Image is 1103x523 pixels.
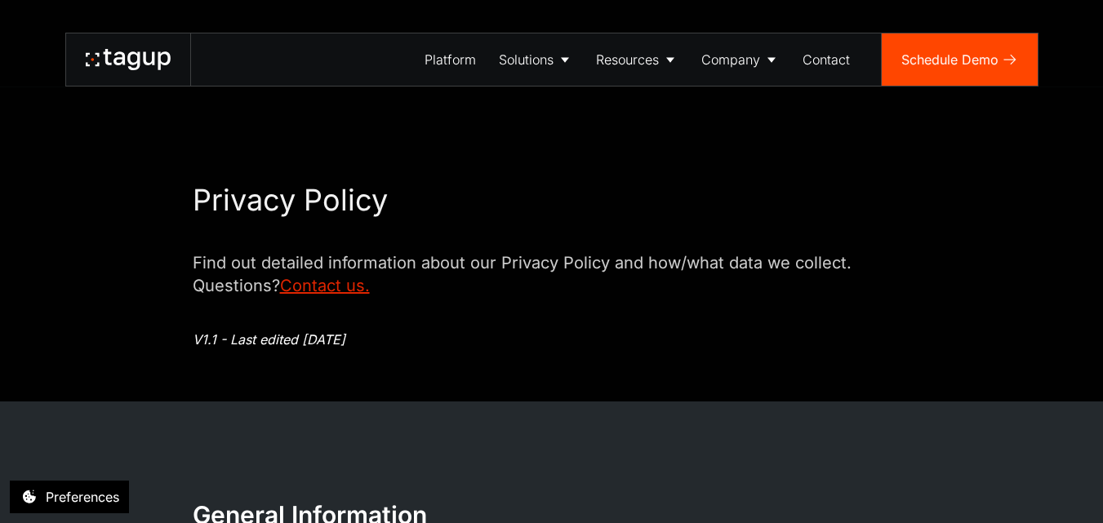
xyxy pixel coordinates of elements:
div: Schedule Demo [901,50,998,69]
h1: Privacy Policy [193,183,911,219]
div: Contact [803,50,850,69]
a: Contact [791,33,861,86]
div: Preferences [46,487,119,507]
a: Solutions [487,33,585,86]
div: Platform [425,50,476,69]
a: Platform [413,33,487,86]
a: Company [690,33,791,86]
div: V1.1 - Last edited [DATE] [193,330,911,349]
div: Resources [596,50,659,69]
a: Contact us. [280,276,370,295]
div: Company [701,50,760,69]
div: Solutions [499,50,554,69]
p: Find out detailed information about our Privacy Policy and how/what data we collect. Questions? [193,251,911,297]
a: Schedule Demo [882,33,1038,86]
a: Resources [585,33,690,86]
